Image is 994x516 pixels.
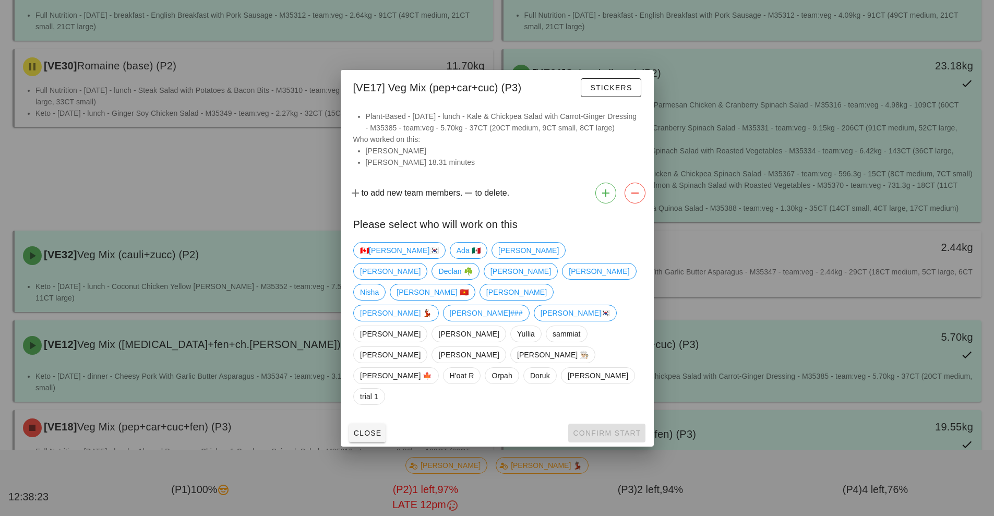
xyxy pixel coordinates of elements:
span: Doruk [530,368,549,383]
button: Stickers [581,78,641,97]
li: Plant-Based - [DATE] - lunch - Kale & Chickpea Salad with Carrot-Ginger Dressing - M35385 - team:... [366,111,641,134]
li: [PERSON_NAME] [366,145,641,157]
span: Nisha [360,284,379,300]
span: [PERSON_NAME]### [449,305,522,321]
span: H'oat R [449,368,474,383]
span: Close [353,429,382,437]
span: [PERSON_NAME] [498,243,558,258]
span: Stickers [590,83,632,92]
span: [PERSON_NAME] [360,263,421,279]
span: Orpah [492,368,512,383]
span: Yullia [517,326,534,342]
span: [PERSON_NAME] 💃🏽 [360,305,432,321]
span: 🇨🇦[PERSON_NAME]🇰🇷 [360,243,439,258]
span: [PERSON_NAME] [567,368,628,383]
span: [PERSON_NAME] 👨🏼‍🍳 [517,347,589,363]
span: [PERSON_NAME] [438,347,499,363]
span: Declan ☘️ [438,263,472,279]
div: [VE17] Veg Mix (pep+car+cuc) (P3) [341,70,654,102]
span: [PERSON_NAME] 🍁 [360,368,432,383]
li: [PERSON_NAME] 18.31 minutes [366,157,641,168]
div: Who worked on this: [341,111,654,178]
div: to add new team members. to delete. [341,178,654,208]
span: [PERSON_NAME]🇰🇷 [540,305,610,321]
button: Close [349,424,386,442]
span: trial 1 [360,389,378,404]
span: [PERSON_NAME] [360,347,421,363]
span: [PERSON_NAME] 🇻🇳 [397,284,469,300]
span: [PERSON_NAME] [490,263,550,279]
span: sammiat [552,326,580,342]
span: [PERSON_NAME] [569,263,629,279]
span: [PERSON_NAME] [438,326,499,342]
span: [PERSON_NAME] [360,326,421,342]
span: Ada 🇲🇽 [456,243,480,258]
span: [PERSON_NAME] [486,284,546,300]
div: Please select who will work on this [341,208,654,238]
